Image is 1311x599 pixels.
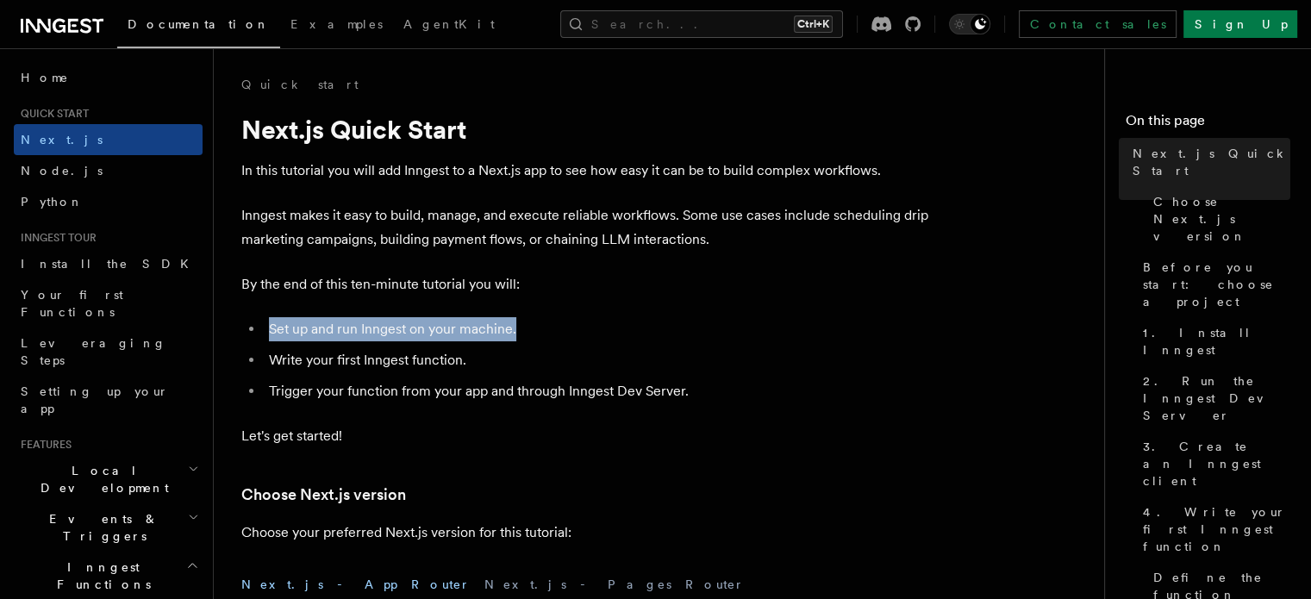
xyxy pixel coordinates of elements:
[1183,10,1297,38] a: Sign Up
[1126,138,1290,186] a: Next.js Quick Start
[14,455,203,503] button: Local Development
[241,159,931,183] p: In this tutorial you will add Inngest to a Next.js app to see how easy it can be to build complex...
[241,424,931,448] p: Let's get started!
[14,231,97,245] span: Inngest tour
[21,336,166,367] span: Leveraging Steps
[1019,10,1177,38] a: Contact sales
[21,257,199,271] span: Install the SDK
[1143,324,1290,359] span: 1. Install Inngest
[14,279,203,328] a: Your first Functions
[949,14,990,34] button: Toggle dark mode
[264,379,931,403] li: Trigger your function from your app and through Inngest Dev Server.
[241,114,931,145] h1: Next.js Quick Start
[403,17,495,31] span: AgentKit
[1143,372,1290,424] span: 2. Run the Inngest Dev Server
[1143,438,1290,490] span: 3. Create an Inngest client
[1153,193,1290,245] span: Choose Next.js version
[1143,503,1290,555] span: 4. Write your first Inngest function
[241,272,931,296] p: By the end of this ten-minute tutorial you will:
[1136,365,1290,431] a: 2. Run the Inngest Dev Server
[21,384,169,415] span: Setting up your app
[14,510,188,545] span: Events & Triggers
[117,5,280,48] a: Documentation
[14,107,89,121] span: Quick start
[241,203,931,252] p: Inngest makes it easy to build, manage, and execute reliable workflows. Some use cases include sc...
[14,558,186,593] span: Inngest Functions
[21,69,69,86] span: Home
[128,17,270,31] span: Documentation
[14,462,188,496] span: Local Development
[14,438,72,452] span: Features
[264,348,931,372] li: Write your first Inngest function.
[21,133,103,147] span: Next.js
[264,317,931,341] li: Set up and run Inngest on your machine.
[21,195,84,209] span: Python
[1146,186,1290,252] a: Choose Next.js version
[1133,145,1290,179] span: Next.js Quick Start
[794,16,833,33] kbd: Ctrl+K
[14,503,203,552] button: Events & Triggers
[560,10,843,38] button: Search...Ctrl+K
[14,62,203,93] a: Home
[1143,259,1290,310] span: Before you start: choose a project
[1136,317,1290,365] a: 1. Install Inngest
[21,288,123,319] span: Your first Functions
[1136,496,1290,562] a: 4. Write your first Inngest function
[1136,252,1290,317] a: Before you start: choose a project
[14,155,203,186] a: Node.js
[241,76,359,93] a: Quick start
[280,5,393,47] a: Examples
[14,186,203,217] a: Python
[14,328,203,376] a: Leveraging Steps
[241,483,406,507] a: Choose Next.js version
[393,5,505,47] a: AgentKit
[14,124,203,155] a: Next.js
[1136,431,1290,496] a: 3. Create an Inngest client
[1126,110,1290,138] h4: On this page
[21,164,103,178] span: Node.js
[14,376,203,424] a: Setting up your app
[241,521,931,545] p: Choose your preferred Next.js version for this tutorial:
[14,248,203,279] a: Install the SDK
[290,17,383,31] span: Examples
